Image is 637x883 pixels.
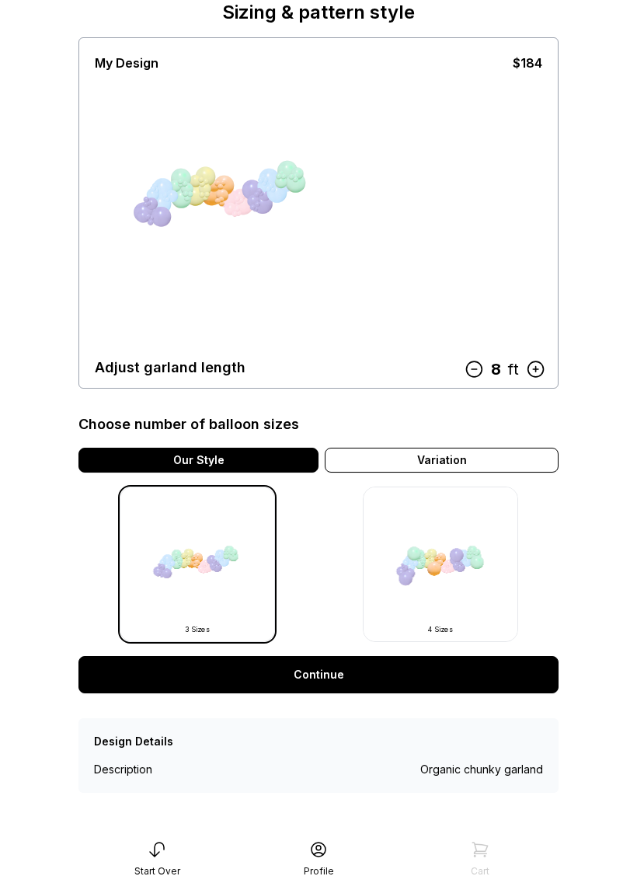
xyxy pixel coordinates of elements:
div: Variation [325,448,559,473]
div: Adjust garland length [95,357,245,379]
div: Profile [304,865,334,878]
div: ft [508,358,518,382]
div: Cart [471,865,489,878]
div: Our Style [78,448,318,473]
div: 4 Sizes [382,625,499,634]
div: $184 [513,54,542,72]
img: - [120,487,275,642]
div: My Design [95,54,158,72]
div: Choose number of balloon sizes [78,414,299,435]
div: Start Over [134,865,180,878]
div: 3 Sizes [139,625,256,634]
img: - [363,487,518,642]
div: Organic chunky garland [420,762,543,777]
div: Description [94,762,207,777]
a: Continue [78,656,559,693]
div: 8 [485,358,509,382]
div: Design Details [94,734,173,749]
